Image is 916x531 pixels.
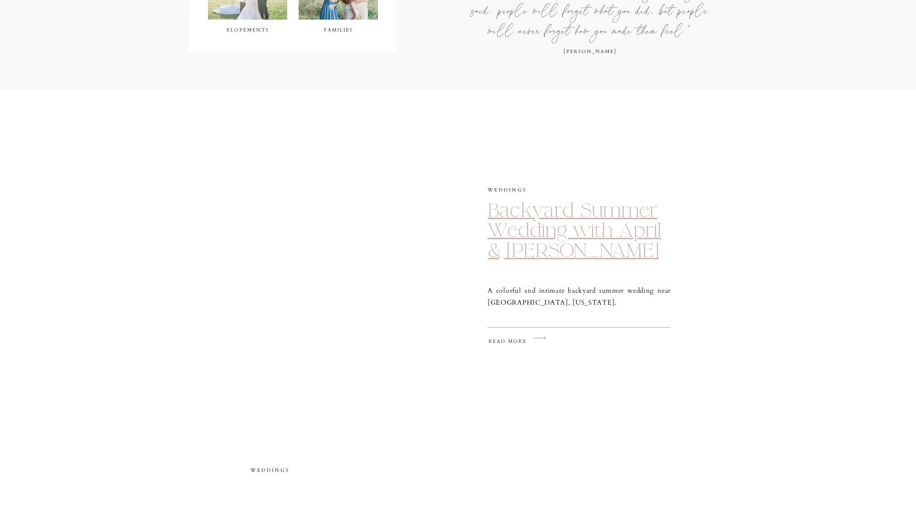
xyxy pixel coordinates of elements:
a: Backyard Summer Wedding with April & [PERSON_NAME] [488,198,661,263]
a: elopements [213,26,282,39]
a: Weddings [488,187,527,193]
p: A colorful and intimate backyard summer wedding near [GEOGRAPHIC_DATA], [US_STATE]. [488,285,671,308]
a: read more [489,337,550,350]
h3: [PERSON_NAME] [547,47,633,57]
a: Weddings [250,467,290,474]
a: families [304,26,373,39]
